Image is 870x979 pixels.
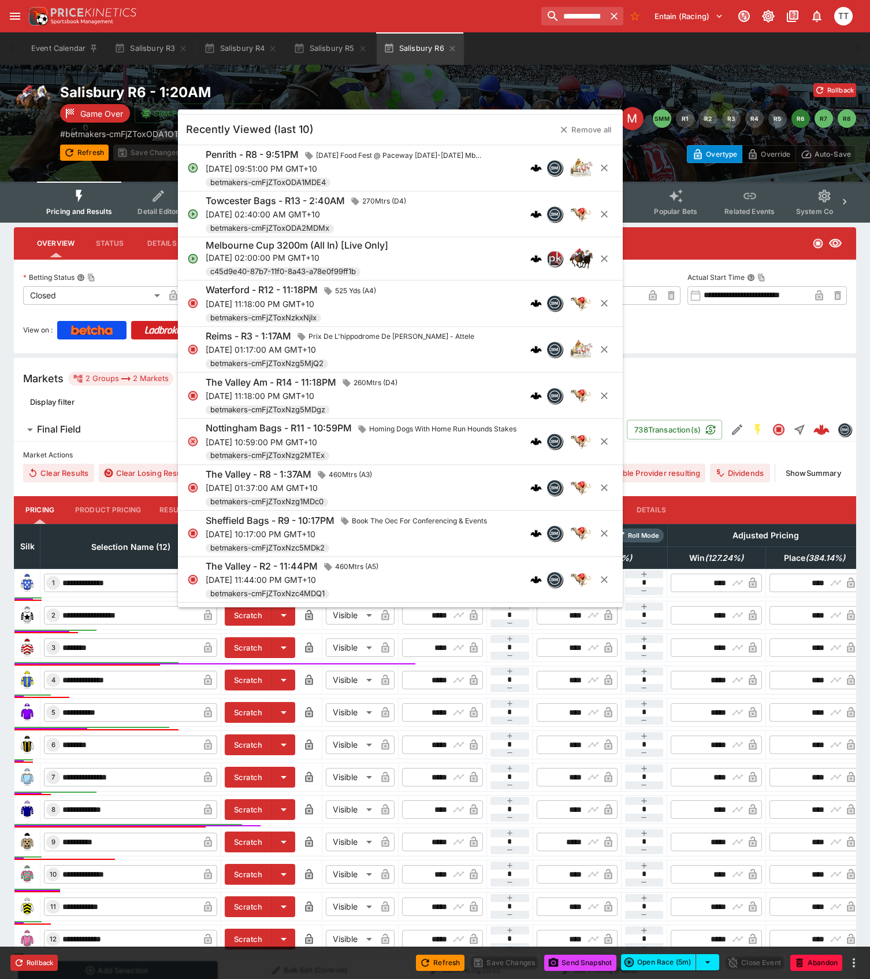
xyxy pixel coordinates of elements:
[813,422,830,438] img: logo-cerberus--red.svg
[547,388,562,403] img: betmakers.png
[546,250,563,267] div: pricekinetics
[150,496,208,524] button: Resulting
[206,223,334,234] span: betmakers-cmFjZToxODA2MDMx
[18,768,36,786] img: runner 7
[727,419,748,440] button: Edit Detail
[49,611,58,619] span: 2
[14,496,66,524] button: Pricing
[705,551,743,565] em: ( 127.24 %)
[546,160,563,176] div: betmakers
[206,298,381,310] p: [DATE] 11:18:00 PM GMT+10
[838,423,851,436] img: betmakers
[556,551,645,565] span: Place(300.09%)
[206,149,299,161] h6: Penrith - R8 - 9:51PM
[23,393,81,411] button: Display filter
[18,671,36,689] img: runner 4
[530,482,542,493] img: logo-cerberus.svg
[546,479,563,496] div: betmakers
[547,342,562,357] img: betmakers.png
[768,109,787,128] button: R5
[206,496,328,508] span: betmakers-cmFjZToxNzg1MDc0
[206,285,318,297] h6: Waterford - R12 - 11:18PM
[570,522,593,545] img: greyhound_racing.png
[546,571,563,588] div: betmakers
[23,446,847,464] label: Market Actions
[377,32,464,65] button: Salisbury R6
[187,208,199,220] svg: Open
[789,419,810,440] button: Straight
[197,32,284,65] button: Salisbury R4
[687,272,745,282] p: Actual Start Time
[810,418,833,441] a: c6242aa1-7192-4c16-a51f-af732039e13e
[225,670,272,690] button: Scratch
[18,703,36,722] img: runner 5
[49,773,57,781] span: 7
[546,341,563,357] div: betmakers
[547,161,562,176] img: betmakers.png
[206,252,388,264] p: [DATE] 02:00:00 PM GMT+10
[326,638,376,657] div: Visible
[326,703,376,722] div: Visible
[206,162,487,175] p: [DATE] 09:51:00 PM GMT+10
[547,480,562,495] img: betmakers.png
[187,390,199,401] svg: Closed
[51,8,136,17] img: PriceKinetics
[757,274,765,282] button: Copy To Clipboard
[546,206,563,222] div: betmakers
[206,344,479,356] p: [DATE] 01:17:00 AM GMT+10
[326,897,376,916] div: Visible
[547,206,562,221] img: betmakers.png
[547,251,562,266] img: pricekinetics.png
[24,32,105,65] button: Event Calendar
[625,496,677,524] button: Details
[225,605,272,626] button: Scratch
[416,955,464,971] button: Refresh
[49,708,58,716] span: 5
[206,542,329,554] span: betmakers-cmFjZToxNzc5MDk2
[667,524,864,546] th: Adjusted Pricing
[99,464,195,482] button: Clear Losing Results
[546,434,563,450] div: betmakers
[49,676,58,684] span: 4
[546,526,563,542] div: betmakers
[724,207,775,216] span: Related Events
[48,903,58,911] span: 11
[206,177,330,189] span: betmakers-cmFjZToxODA1MDE4
[135,104,263,123] button: SRM Prices Available (Top4)
[627,420,722,439] button: 738Transaction(s)
[570,157,593,180] img: harness_racing.png
[326,800,376,819] div: Visible
[304,331,479,343] span: Prix De L'hippodrome De [PERSON_NAME] - Attele
[813,83,856,97] button: Rollback
[796,207,853,216] span: System Controls
[49,741,58,749] span: 6
[330,285,381,297] span: 525 Yds (A4)
[530,162,542,174] img: logo-cerberus.svg
[225,929,272,950] button: Scratch
[326,865,376,884] div: Visible
[620,107,644,130] div: Edit Meeting
[225,799,272,820] button: Scratch
[225,702,272,723] button: Scratch
[547,296,562,311] img: betmakers.png
[530,436,542,448] div: cerberus
[23,464,94,482] button: Clear Results
[225,734,272,755] button: Scratch
[530,208,542,220] div: cerberus
[206,312,321,324] span: betmakers-cmFjZToxNzkxNjIx
[18,800,36,819] img: runner 8
[347,515,492,527] span: Book The Oec For Conferencing & Events
[780,464,847,482] button: ShowSummary
[530,436,542,448] img: logo-cerberus.svg
[687,145,742,163] button: Overtype
[530,528,542,540] img: logo-cerberus.svg
[14,83,51,120] img: horse_racing.png
[696,954,719,970] button: select merge strategy
[326,833,376,851] div: Visible
[47,870,59,878] span: 10
[23,372,64,385] h5: Markets
[623,531,664,541] span: Roll Mode
[590,551,632,565] em: ( 300.09 %)
[326,736,376,754] div: Visible
[358,196,411,208] span: 270Mtrs (D4)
